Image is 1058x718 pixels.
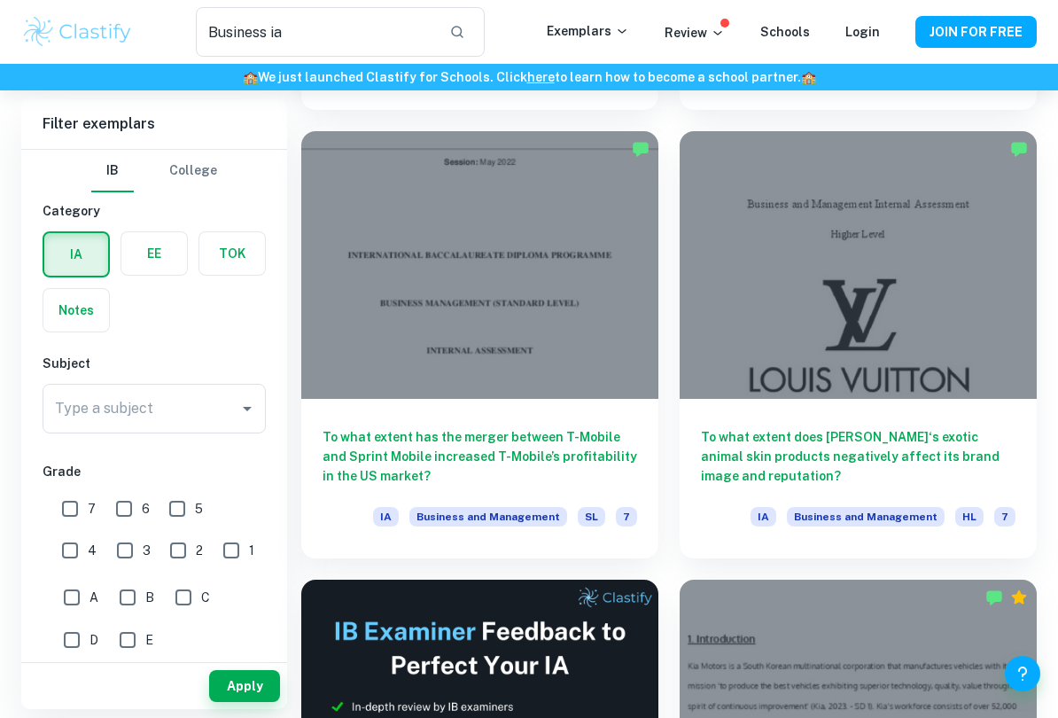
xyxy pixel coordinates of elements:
[243,70,258,84] span: 🏫
[801,70,816,84] span: 🏫
[760,25,810,39] a: Schools
[1010,140,1028,158] img: Marked
[199,232,265,275] button: TOK
[616,507,637,527] span: 7
[143,541,151,560] span: 3
[751,507,776,527] span: IA
[21,99,287,149] h6: Filter exemplars
[88,541,97,560] span: 4
[195,499,203,519] span: 5
[323,427,637,486] h6: To what extent has the merger between T-Mobile and Sprint Mobile increased T-Mobile’s profitabili...
[142,499,150,519] span: 6
[985,589,1003,606] img: Marked
[665,23,725,43] p: Review
[373,507,399,527] span: IA
[169,150,217,192] button: College
[249,541,254,560] span: 1
[209,670,280,702] button: Apply
[680,131,1037,558] a: To what extent does [PERSON_NAME]‘s exotic animal skin products negatively affect its brand image...
[145,588,154,607] span: B
[701,427,1015,486] h6: To what extent does [PERSON_NAME]‘s exotic animal skin products negatively affect its brand image...
[89,630,98,650] span: D
[845,25,880,39] a: Login
[145,630,153,650] span: E
[196,7,435,57] input: Search for any exemplars...
[21,14,134,50] img: Clastify logo
[91,150,134,192] button: IB
[91,150,217,192] div: Filter type choice
[4,67,1054,87] h6: We just launched Clastify for Schools. Click to learn how to become a school partner.
[196,541,203,560] span: 2
[915,16,1037,48] button: JOIN FOR FREE
[43,462,266,481] h6: Grade
[201,588,210,607] span: C
[89,588,98,607] span: A
[547,21,629,41] p: Exemplars
[121,232,187,275] button: EE
[43,289,109,332] button: Notes
[1005,656,1040,691] button: Help and Feedback
[43,201,266,221] h6: Category
[578,507,605,527] span: SL
[44,233,108,276] button: IA
[994,507,1015,527] span: 7
[955,507,984,527] span: HL
[527,70,555,84] a: here
[409,507,567,527] span: Business and Management
[235,396,260,421] button: Open
[43,354,266,373] h6: Subject
[632,140,650,158] img: Marked
[88,499,96,519] span: 7
[1010,589,1028,606] div: Premium
[301,131,658,558] a: To what extent has the merger between T-Mobile and Sprint Mobile increased T-Mobile’s profitabili...
[787,507,945,527] span: Business and Management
